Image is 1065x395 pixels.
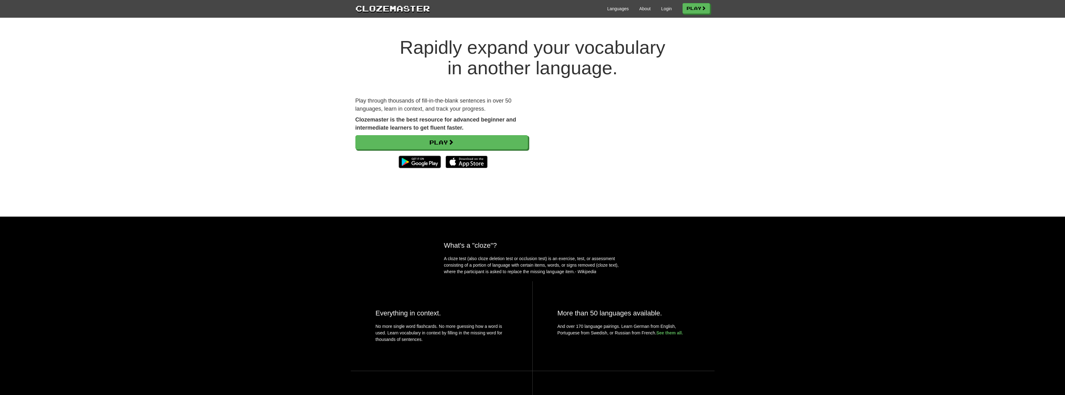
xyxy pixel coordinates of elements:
[376,323,507,346] p: No more single word flashcards. No more guessing how a word is used. Learn vocabulary in context ...
[607,6,629,12] a: Languages
[355,97,528,113] p: Play through thousands of fill-in-the-blank sentences in over 50 languages, learn in context, and...
[446,156,488,168] img: Download_on_the_App_Store_Badge_US-UK_135x40-25178aeef6eb6b83b96f5f2d004eda3bffbb37122de64afbaef7...
[575,269,596,274] em: - Wikipedia
[396,153,444,171] img: Get it on Google Play
[558,309,690,317] h2: More than 50 languages available.
[355,2,430,14] a: Clozemaster
[355,135,528,149] a: Play
[683,3,710,14] a: Play
[355,117,516,131] strong: Clozemaster is the best resource for advanced beginner and intermediate learners to get fluent fa...
[444,255,621,275] p: A cloze test (also cloze deletion test or occlusion test) is an exercise, test, or assessment con...
[639,6,651,12] a: About
[558,323,690,336] p: And over 170 language pairings. Learn German from English, Portuguese from Swedish, or Russian fr...
[661,6,672,12] a: Login
[444,241,621,249] h2: What's a "cloze"?
[656,330,683,335] a: See them all.
[376,309,507,317] h2: Everything in context.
